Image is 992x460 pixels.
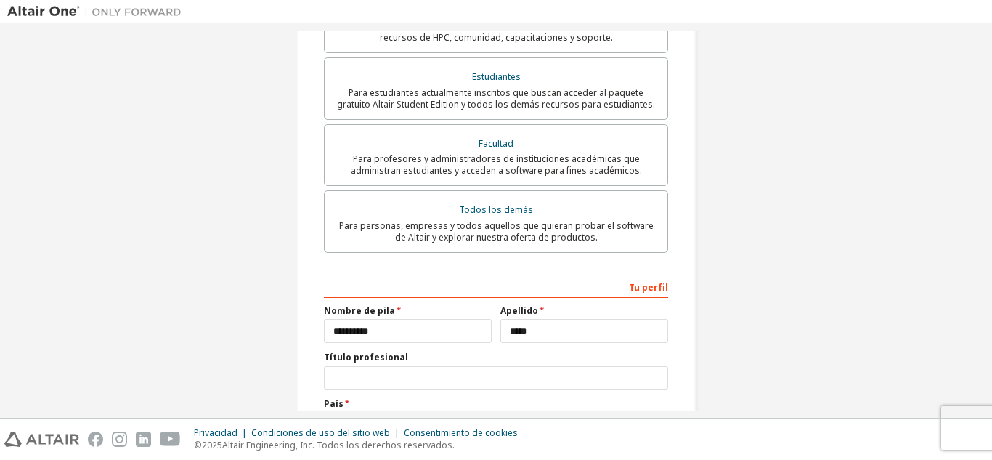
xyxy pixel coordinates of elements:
font: Nombre de pila [324,304,395,317]
img: instagram.svg [112,432,127,447]
font: Apellido [500,304,538,317]
img: youtube.svg [160,432,181,447]
font: Título profesional [324,351,408,363]
img: Altair Uno [7,4,189,19]
img: linkedin.svg [136,432,151,447]
font: Consentimiento de cookies [404,427,518,439]
font: País [324,398,343,410]
font: 2025 [202,439,222,451]
font: Tu perfil [629,281,668,294]
font: Para personas, empresas y todos aquellos que quieran probar el software de Altair y explorar nues... [339,219,654,243]
font: Estudiantes [472,70,521,83]
font: Privacidad [194,427,237,439]
img: altair_logo.svg [4,432,79,447]
font: Para estudiantes actualmente inscritos que buscan acceder al paquete gratuito Altair Student Edit... [337,86,655,110]
font: Para profesores y administradores de instituciones académicas que administran estudiantes y acced... [351,153,642,177]
font: Altair Engineering, Inc. Todos los derechos reservados. [222,439,455,451]
font: © [194,439,202,451]
font: Para clientes existentes que buscan acceder a descargas de software, recursos de HPC, comunidad, ... [349,20,643,44]
font: Todos los demás [459,203,533,216]
font: Facultad [479,137,513,150]
font: Condiciones de uso del sitio web [251,427,390,439]
img: facebook.svg [88,432,103,447]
